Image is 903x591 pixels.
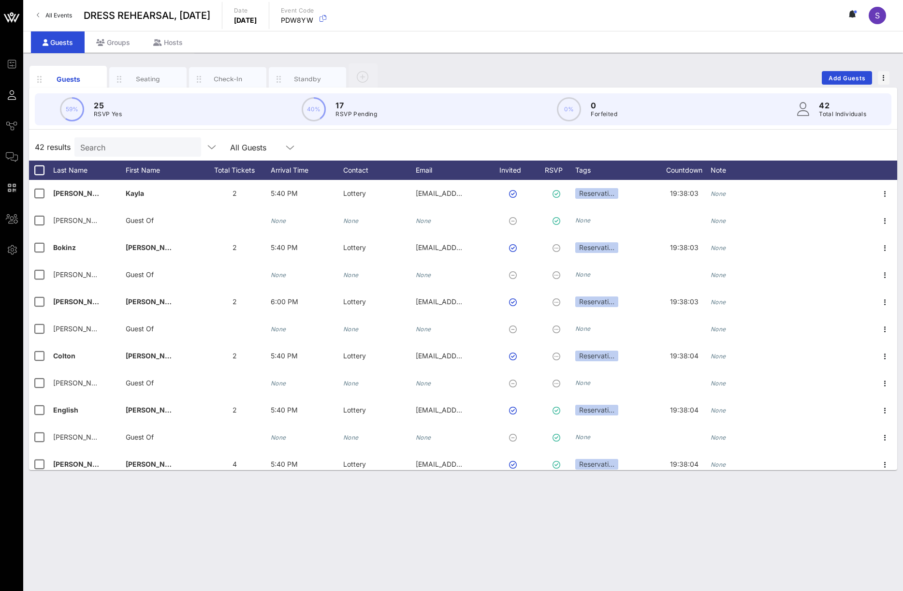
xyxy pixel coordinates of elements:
[670,407,699,413] span: 19:38:04
[670,353,699,359] span: 19:38:04
[711,461,726,468] i: None
[126,161,198,180] div: First Name
[575,405,618,415] div: Reservati…
[142,31,194,53] div: Hosts
[271,297,298,306] span: 6:00 PM
[670,299,699,305] span: 19:38:03
[271,217,286,224] i: None
[343,161,416,180] div: Contact
[575,325,591,332] i: None
[53,352,75,360] span: Colton
[271,161,343,180] div: Arrival Time
[869,7,886,24] div: S
[53,161,126,180] div: Last Name
[281,6,314,15] p: Event Code
[85,31,142,53] div: Groups
[335,100,377,111] p: 17
[53,460,110,468] span: [PERSON_NAME]
[416,297,532,306] span: [EMAIL_ADDRESS][DOMAIN_NAME]
[53,243,76,251] span: Bokinz
[31,8,78,23] a: All Events
[271,243,298,251] span: 5:40 PM
[53,216,109,224] span: [PERSON_NAME]
[416,243,532,251] span: [EMAIL_ADDRESS][DOMAIN_NAME]
[828,74,866,82] span: Add Guests
[53,189,110,197] span: [PERSON_NAME]
[343,460,366,468] span: Lottery
[198,451,271,478] div: 4
[343,380,359,387] i: None
[94,109,122,119] p: RSVP Yes
[198,397,271,424] div: 2
[271,325,286,333] i: None
[126,243,183,251] span: [PERSON_NAME]
[711,353,726,360] i: None
[575,271,591,278] i: None
[488,161,541,180] div: Invited
[198,342,271,369] div: 2
[126,189,144,197] span: Kayla
[711,271,726,279] i: None
[126,406,183,414] span: [PERSON_NAME]
[822,71,872,85] button: Add Guests
[575,459,618,470] div: Reservati…
[575,217,591,224] i: None
[127,74,170,84] div: Seating
[224,137,302,157] div: All Guests
[591,109,617,119] p: Forfeited
[271,460,298,468] span: 5:40 PM
[281,15,314,25] p: PDW8YW
[416,189,532,197] span: [EMAIL_ADDRESS][DOMAIN_NAME]
[416,325,431,333] i: None
[875,11,880,20] span: S
[126,460,183,468] span: [PERSON_NAME]
[670,191,699,196] span: 19:38:03
[819,100,866,111] p: 42
[126,433,154,441] span: Guest Of
[84,8,210,23] span: DRESS REHEARSAL, [DATE]
[670,461,699,467] span: 19:38:04
[230,143,266,152] div: All Guests
[53,379,109,387] span: [PERSON_NAME]
[343,271,359,279] i: None
[575,161,657,180] div: Tags
[286,74,329,84] div: Standby
[343,243,366,251] span: Lottery
[198,288,271,315] div: 2
[271,380,286,387] i: None
[670,245,699,251] span: 19:38:03
[53,270,109,279] span: [PERSON_NAME]
[198,234,271,261] div: 2
[343,297,366,306] span: Lottery
[711,244,726,251] i: None
[711,325,726,333] i: None
[575,242,618,253] div: Reservati…
[711,434,726,441] i: None
[711,380,726,387] i: None
[335,109,377,119] p: RSVP Pending
[416,352,532,360] span: [EMAIL_ADDRESS][DOMAIN_NAME]
[343,434,359,441] i: None
[206,74,249,84] div: Check-In
[126,270,154,279] span: Guest Of
[53,406,78,414] span: English
[711,298,726,306] i: None
[416,380,431,387] i: None
[198,161,271,180] div: Total Tickets
[198,180,271,207] div: 2
[343,217,359,224] i: None
[35,141,71,153] span: 42 results
[126,297,183,306] span: [PERSON_NAME]
[53,433,109,441] span: [PERSON_NAME]
[416,217,431,224] i: None
[271,352,298,360] span: 5:40 PM
[416,460,532,468] span: [EMAIL_ADDRESS][DOMAIN_NAME]
[47,74,90,84] div: Guests
[343,406,366,414] span: Lottery
[271,189,298,197] span: 5:40 PM
[126,379,154,387] span: Guest Of
[575,351,618,361] div: Reservati…
[53,297,110,306] span: [PERSON_NAME]
[657,161,711,180] div: Countdown
[45,12,72,19] span: All Events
